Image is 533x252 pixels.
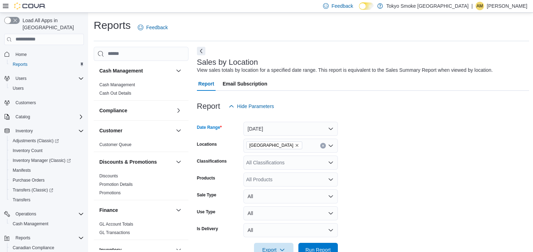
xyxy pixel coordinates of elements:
a: Transfers [10,196,33,204]
a: Inventory Count [10,146,45,155]
button: Clear input [320,143,326,149]
span: Customers [16,100,36,106]
label: Date Range [197,125,222,130]
button: Cash Management [174,67,183,75]
a: Cash Out Details [99,91,131,96]
a: GL Transactions [99,230,130,235]
button: Operations [1,209,87,219]
span: Report [198,77,214,91]
button: Compliance [174,106,183,115]
span: Cash Management [99,82,135,88]
span: Users [13,74,84,83]
button: Operations [13,210,39,218]
button: Finance [174,206,183,214]
div: Discounts & Promotions [94,172,188,200]
span: Manitoba [246,141,302,149]
span: Feedback [331,2,353,10]
span: [GEOGRAPHIC_DATA] [249,142,293,149]
span: AM [477,2,483,10]
h1: Reports [94,18,131,32]
button: Compliance [99,107,173,114]
span: Operations [16,211,36,217]
button: Home [1,49,87,59]
a: Transfers (Classic) [7,185,87,195]
a: Canadian Compliance [10,244,57,252]
button: Reports [7,59,87,69]
button: Discounts & Promotions [174,158,183,166]
h3: Customer [99,127,122,134]
span: Home [16,52,27,57]
p: | [471,2,473,10]
button: Manifests [7,165,87,175]
span: Feedback [146,24,168,31]
span: Inventory Count [10,146,84,155]
button: All [243,223,338,237]
h3: Discounts & Promotions [99,158,157,165]
button: Open list of options [328,160,334,165]
div: Ashley Mousseau [476,2,484,10]
span: GL Account Totals [99,221,133,227]
span: Purchase Orders [13,177,45,183]
span: Inventory Count [13,148,43,153]
a: Manifests [10,166,33,175]
label: Sale Type [197,192,216,198]
button: Finance [99,207,173,214]
button: Inventory Count [7,146,87,156]
a: Cash Management [99,82,135,87]
span: Inventory Manager (Classic) [13,158,71,163]
span: Transfers [13,197,30,203]
button: Catalog [1,112,87,122]
span: Catalog [16,114,30,120]
span: Manifests [13,168,31,173]
button: Transfers [7,195,87,205]
span: Users [10,84,84,93]
span: Reports [16,235,30,241]
span: Transfers (Classic) [13,187,53,193]
a: Inventory Manager (Classic) [10,156,74,165]
button: Inventory [13,127,36,135]
h3: Compliance [99,107,127,114]
button: Next [197,47,205,55]
div: Cash Management [94,81,188,100]
a: Cash Management [10,220,51,228]
span: Inventory [16,128,33,134]
a: Adjustments (Classic) [7,136,87,146]
label: Is Delivery [197,226,218,232]
div: Customer [94,140,188,152]
a: Transfers (Classic) [10,186,56,194]
span: Home [13,50,84,59]
button: Open list of options [328,143,334,149]
a: Promotion Details [99,182,133,187]
button: Users [7,83,87,93]
span: Manifests [10,166,84,175]
h3: Cash Management [99,67,143,74]
span: Transfers [10,196,84,204]
span: Purchase Orders [10,176,84,184]
button: [DATE] [243,122,338,136]
span: Users [13,86,24,91]
span: Inventory [13,127,84,135]
span: Users [16,76,26,81]
span: Inventory Manager (Classic) [10,156,84,165]
button: Customer [99,127,173,134]
button: Catalog [13,113,33,121]
button: Open list of options [328,177,334,182]
h3: Finance [99,207,118,214]
span: Customers [13,98,84,107]
span: Hide Parameters [237,103,274,110]
h3: Sales by Location [197,58,258,67]
span: Canadian Compliance [13,245,54,251]
label: Locations [197,141,217,147]
a: Purchase Orders [10,176,48,184]
a: Promotions [99,190,121,195]
a: Users [10,84,26,93]
span: Reports [10,60,84,69]
a: Inventory Manager (Classic) [7,156,87,165]
span: Cash Out Details [99,90,131,96]
button: Cash Management [7,219,87,229]
span: Discounts [99,173,118,179]
input: Dark Mode [359,2,374,10]
a: Home [13,50,30,59]
span: Transfers (Classic) [10,186,84,194]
